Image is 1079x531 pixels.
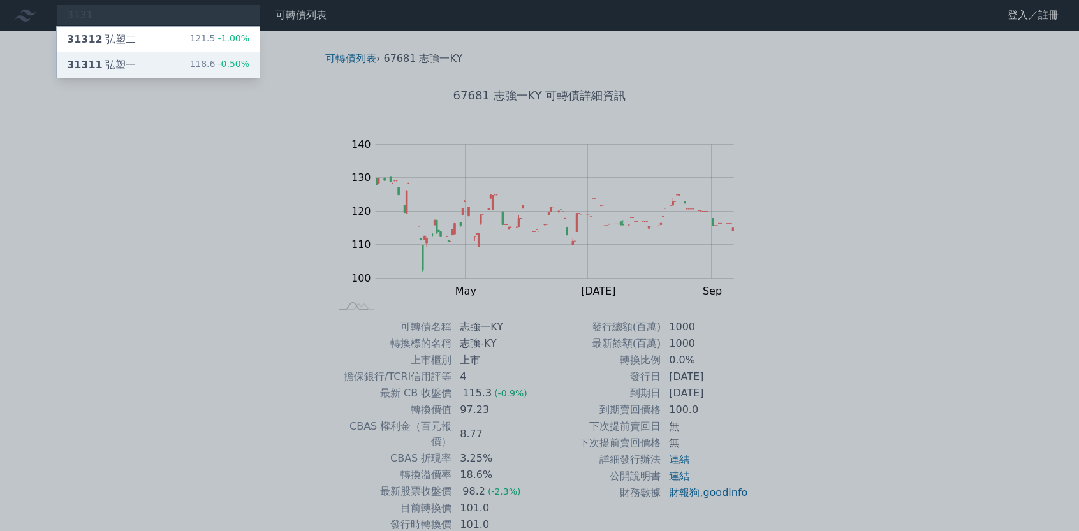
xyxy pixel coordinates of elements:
div: 118.6 [189,57,249,73]
span: 31311 [67,59,103,71]
span: -0.50% [215,59,249,69]
span: -1.00% [215,33,249,43]
span: 31312 [67,33,103,45]
a: 31311弘塑一 118.6-0.50% [57,52,260,78]
div: 弘塑一 [67,57,136,73]
a: 31312弘塑二 121.5-1.00% [57,27,260,52]
div: 弘塑二 [67,32,136,47]
div: 121.5 [189,32,249,47]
